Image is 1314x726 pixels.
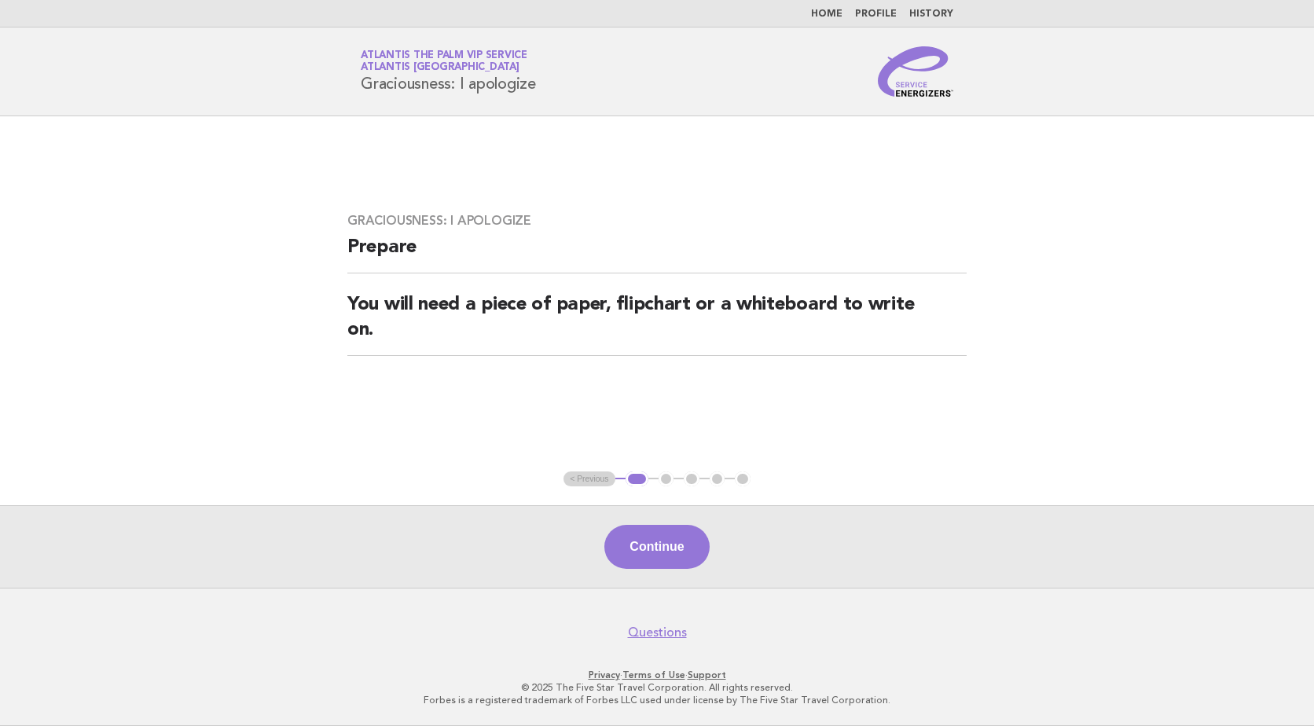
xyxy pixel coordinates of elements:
h1: Graciousness: I apologize [361,51,536,92]
a: Questions [628,625,687,640]
h2: Prepare [347,235,967,273]
p: © 2025 The Five Star Travel Corporation. All rights reserved. [176,681,1138,694]
img: Service Energizers [878,46,953,97]
a: Profile [855,9,897,19]
a: History [909,9,953,19]
a: Home [811,9,842,19]
p: Forbes is a registered trademark of Forbes LLC used under license by The Five Star Travel Corpora... [176,694,1138,706]
button: 1 [626,471,648,487]
h2: You will need a piece of paper, flipchart or a whiteboard to write on. [347,292,967,356]
a: Support [688,669,726,680]
p: · · [176,669,1138,681]
a: Atlantis The Palm VIP ServiceAtlantis [GEOGRAPHIC_DATA] [361,50,527,72]
button: Continue [604,525,709,569]
h3: Graciousness: I apologize [347,213,967,229]
span: Atlantis [GEOGRAPHIC_DATA] [361,63,519,73]
a: Privacy [589,669,620,680]
a: Terms of Use [622,669,685,680]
